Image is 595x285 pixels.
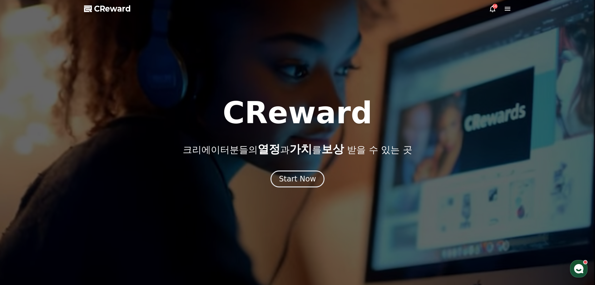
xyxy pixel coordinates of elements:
[20,208,23,213] span: 홈
[81,198,120,214] a: 설정
[94,4,131,14] span: CReward
[258,143,280,155] span: 열정
[321,143,344,155] span: 보상
[57,208,65,213] span: 대화
[279,174,316,184] div: Start Now
[2,198,41,214] a: 홈
[41,198,81,214] a: 대화
[97,208,104,213] span: 설정
[270,170,325,187] button: Start Now
[493,4,498,9] div: 66
[84,4,131,14] a: CReward
[270,177,325,183] a: Start Now
[223,98,372,128] h1: CReward
[290,143,312,155] span: 가치
[489,5,496,13] a: 66
[183,143,412,155] p: 크리에이터분들의 과 를 받을 수 있는 곳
